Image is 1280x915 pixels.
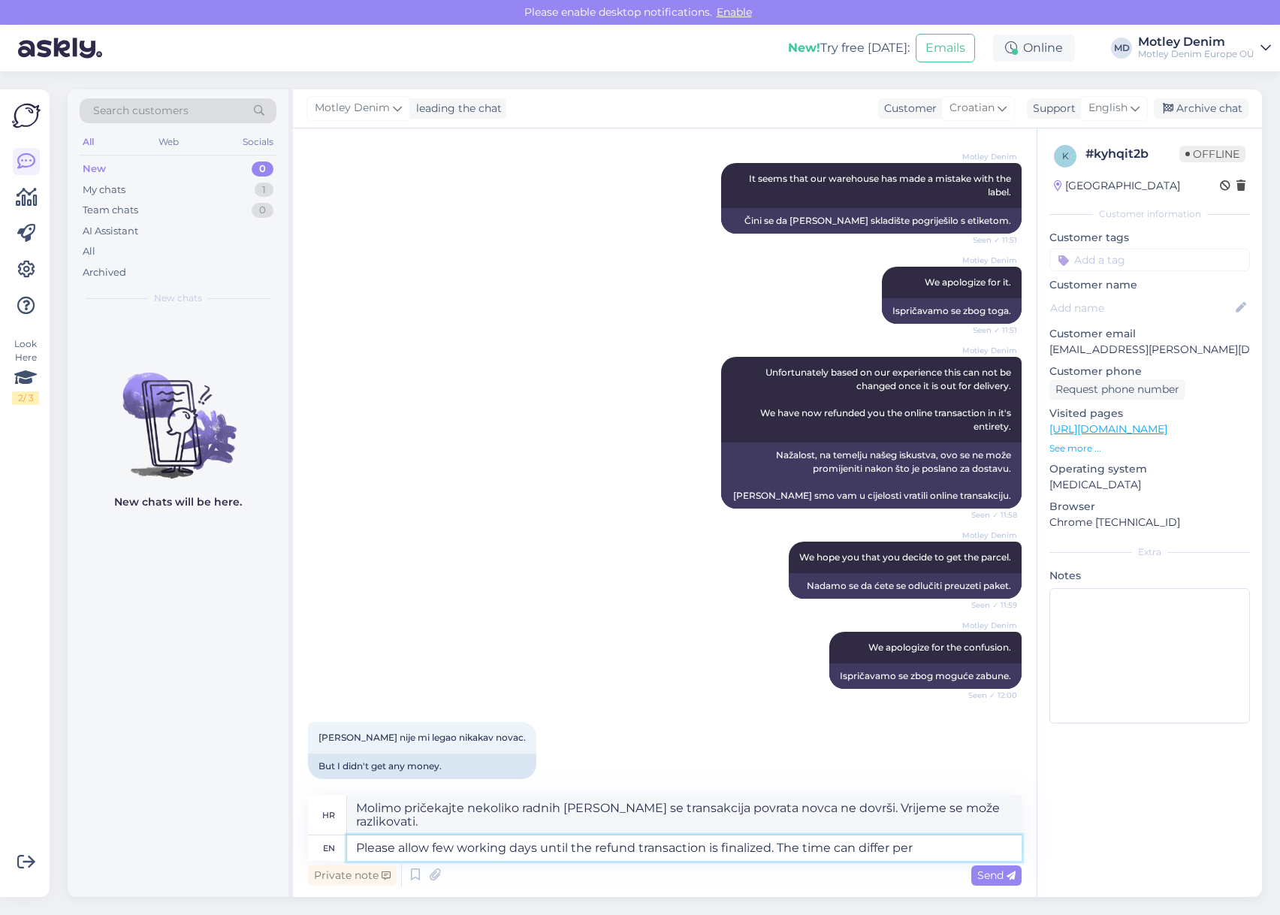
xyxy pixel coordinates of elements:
[1049,207,1250,221] div: Customer information
[240,132,276,152] div: Socials
[882,298,1022,324] div: Ispričavamo se zbog toga.
[68,346,288,481] img: No chats
[12,391,39,405] div: 2 / 3
[799,551,1011,563] span: We hope you that you decide to get the parcel.
[1049,442,1250,455] p: See more ...
[1049,277,1250,293] p: Customer name
[788,39,910,57] div: Try free [DATE]:
[80,132,97,152] div: All
[868,642,1011,653] span: We apologize for the confusion.
[1049,364,1250,379] p: Customer phone
[12,337,39,405] div: Look Here
[1050,300,1233,316] input: Add name
[83,224,138,239] div: AI Assistant
[977,868,1016,882] span: Send
[308,753,536,779] div: But I didn't get any money.
[1049,477,1250,493] p: [MEDICAL_DATA]
[1049,499,1250,515] p: Browser
[1138,36,1254,48] div: Motley Denim
[961,620,1017,631] span: Motley Denim
[323,835,335,861] div: en
[1049,515,1250,530] p: Chrome [TECHNICAL_ID]
[1049,326,1250,342] p: Customer email
[961,345,1017,356] span: Motley Denim
[1062,150,1069,162] span: k
[721,442,1022,509] div: Nažalost, na temelju našeg iskustva, ovo se ne može promijeniti nakon što je poslano za dostavu. ...
[1049,406,1250,421] p: Visited pages
[1049,342,1250,358] p: [EMAIL_ADDRESS][PERSON_NAME][DOMAIN_NAME]
[1138,36,1271,60] a: Motley DenimMotley Denim Europe OÜ
[1054,178,1180,194] div: [GEOGRAPHIC_DATA]
[1179,146,1245,162] span: Offline
[961,599,1017,611] span: Seen ✓ 11:59
[1049,545,1250,559] div: Extra
[961,234,1017,246] span: Seen ✓ 11:51
[83,244,95,259] div: All
[878,101,937,116] div: Customer
[961,151,1017,162] span: Motley Denim
[712,5,756,19] span: Enable
[1088,100,1128,116] span: English
[155,132,182,152] div: Web
[93,103,189,119] span: Search customers
[83,183,125,198] div: My chats
[308,865,397,886] div: Private note
[1049,379,1185,400] div: Request phone number
[1049,461,1250,477] p: Operating system
[318,732,526,743] span: [PERSON_NAME] nije mi legao nikakav novac.
[925,276,1011,288] span: We apologize for it.
[347,796,1022,835] textarea: Molimo pričekajte nekoliko radnih [PERSON_NAME] se transakcija povrata novca ne dovrši. Vrijeme s...
[312,780,369,791] span: 14:17
[1111,38,1132,59] div: MD
[410,101,502,116] div: leading the chat
[1085,145,1179,163] div: # kyhqit2b
[829,663,1022,689] div: Ispričavamo se zbog moguće zabune.
[788,41,820,55] b: New!
[760,367,1013,432] span: Unfortunately based on our experience this can not be changed once it is out for delivery. We hav...
[1049,568,1250,584] p: Notes
[252,203,273,218] div: 0
[83,265,126,280] div: Archived
[961,325,1017,336] span: Seen ✓ 11:51
[961,509,1017,521] span: Seen ✓ 11:58
[993,35,1075,62] div: Online
[154,291,202,305] span: New chats
[1027,101,1076,116] div: Support
[961,690,1017,701] span: Seen ✓ 12:00
[749,173,1013,198] span: It seems that our warehouse has made a mistake with the label.
[916,34,975,62] button: Emails
[961,255,1017,266] span: Motley Denim
[1154,98,1248,119] div: Archive chat
[1049,230,1250,246] p: Customer tags
[114,494,242,510] p: New chats will be here.
[949,100,995,116] span: Croatian
[1138,48,1254,60] div: Motley Denim Europe OÜ
[1049,422,1167,436] a: [URL][DOMAIN_NAME]
[83,203,138,218] div: Team chats
[315,100,390,116] span: Motley Denim
[12,101,41,130] img: Askly Logo
[1049,249,1250,271] input: Add a tag
[961,530,1017,541] span: Motley Denim
[789,573,1022,599] div: Nadamo se da ćete se odlučiti preuzeti paket.
[83,162,106,177] div: New
[347,835,1022,861] textarea: Please allow few working days until the refund transaction is finalized. The time can differ per
[255,183,273,198] div: 1
[322,802,335,828] div: hr
[252,162,273,177] div: 0
[721,208,1022,234] div: Čini se da [PERSON_NAME] skladište pogriješilo s etiketom.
